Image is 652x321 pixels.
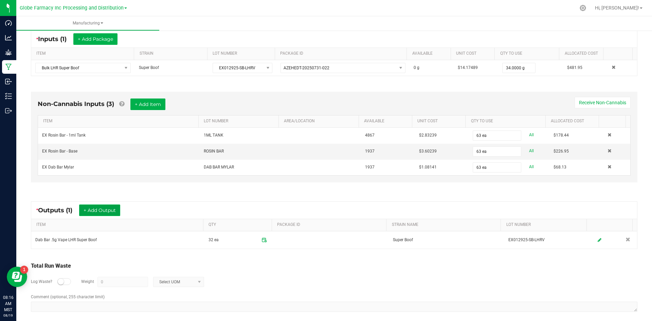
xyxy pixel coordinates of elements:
button: Receive Non-Cannabis [575,97,631,108]
span: Super Boof [139,65,159,70]
a: QTY TO USESortable [471,119,543,124]
span: EX012925-SB-LHRV [213,63,264,73]
label: Log Waste? [31,279,52,285]
a: PACKAGE IDSortable [280,51,404,56]
span: 0 [414,65,416,70]
div: Manage settings [579,5,587,11]
a: Unit CostSortable [417,119,463,124]
a: All [529,130,534,140]
div: Total Run Waste [31,262,637,270]
button: + Add Output [79,204,120,216]
span: Inputs (1) [38,35,73,43]
inline-svg: Grow [5,49,12,56]
span: EX Rosin Bar - 1ml Tank [42,133,86,138]
span: $226.95 [554,149,569,154]
inline-svg: Inventory [5,93,12,100]
a: Add Non-Cannabis items that were also consumed in the run (e.g. gloves and packaging); Also add N... [119,100,124,108]
button: + Add Package [73,33,117,45]
span: $2.83239 [419,133,437,138]
span: EX Rosin Bar - Base [42,149,77,154]
span: $68.13 [554,165,566,170]
span: Hi, [PERSON_NAME]! [595,5,639,11]
a: Manufacturing [16,16,159,31]
span: 4867 [365,133,375,138]
a: Allocated CostSortable [551,119,596,124]
span: $481.95 [567,65,582,70]
a: QTYSortable [209,222,269,228]
a: Allocated CostSortable [565,51,601,56]
iframe: Resource center unread badge [20,266,28,274]
a: ITEMSortable [43,119,196,124]
span: 1937 [365,149,375,154]
span: 32 ea [209,234,219,245]
a: AVAILABLESortable [364,119,410,124]
span: 1ML TANK [204,133,223,138]
inline-svg: Inbound [5,78,12,85]
span: NO DATA FOUND [280,63,405,73]
a: Sortable [592,222,630,228]
span: $3.60239 [419,149,437,154]
a: Sortable [604,119,623,124]
a: ITEMSortable [36,51,131,56]
span: $178.44 [554,133,569,138]
inline-svg: Analytics [5,34,12,41]
inline-svg: Outbound [5,107,12,114]
a: PACKAGE IDSortable [277,222,384,228]
span: Bulk LHR Super Boof [36,63,122,73]
a: Sortable [609,51,630,56]
a: All [529,162,534,172]
span: AZEHEDT-20250731-022 [284,66,329,70]
span: Globe Farmacy Inc Processing and Distribution [20,5,124,11]
span: ROSIN BAR [204,149,224,154]
a: LOT NUMBERSortable [506,222,584,228]
inline-svg: Manufacturing [5,64,12,70]
inline-svg: Dashboard [5,20,12,26]
a: AVAILABLESortable [412,51,448,56]
span: Outputs (1) [38,207,79,214]
p: 08:16 AM MST [3,295,13,313]
td: Super Boof [389,231,504,249]
span: Manufacturing [16,20,159,26]
span: DAB BAR MYLAR [204,165,234,170]
a: STRAIN NAMESortable [392,222,499,228]
button: + Add Item [130,99,165,110]
a: All [529,146,534,156]
span: g [417,65,419,70]
iframe: Resource center [7,267,27,287]
td: EX012925-SB-LHRV [504,231,591,249]
a: Unit CostSortable [456,51,492,56]
a: LOT NUMBERSortable [213,51,272,56]
a: ITEMSortable [36,222,200,228]
span: $1.08141 [419,165,437,170]
p: 08/19 [3,313,13,318]
td: Dab Bar .5g Vape LHR Super Boof [31,231,204,249]
span: NO DATA FOUND [35,63,131,73]
a: LOT NUMBERSortable [204,119,276,124]
label: Comment (optional, 255 character limit) [31,294,105,300]
span: 1937 [365,165,375,170]
a: STRAINSortable [140,51,205,56]
span: EX Dab Bar Mylar [42,165,74,170]
span: $14.17489 [458,65,478,70]
span: Non-Cannabis Inputs (3) [38,100,114,108]
a: QTY TO USESortable [500,51,557,56]
label: Weight [81,279,94,285]
a: AREA/LOCATIONSortable [284,119,356,124]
